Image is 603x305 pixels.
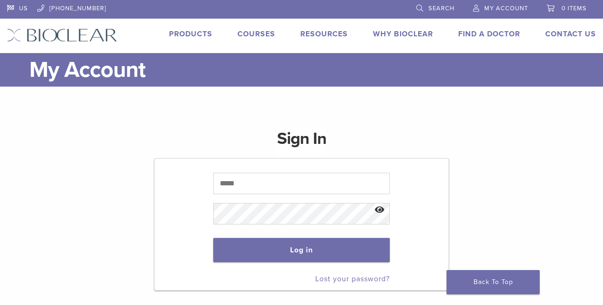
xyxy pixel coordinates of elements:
span: My Account [484,5,528,12]
a: Lost your password? [315,274,390,284]
span: Search [428,5,454,12]
h1: My Account [29,53,596,87]
a: Products [169,29,212,39]
span: 0 items [562,5,587,12]
button: Log in [213,238,389,262]
a: Courses [237,29,275,39]
a: Why Bioclear [373,29,433,39]
a: Resources [300,29,348,39]
h1: Sign In [277,128,326,157]
img: Bioclear [7,28,117,42]
a: Back To Top [447,270,540,294]
button: Show password [369,198,389,222]
a: Find A Doctor [458,29,520,39]
a: Contact Us [545,29,596,39]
